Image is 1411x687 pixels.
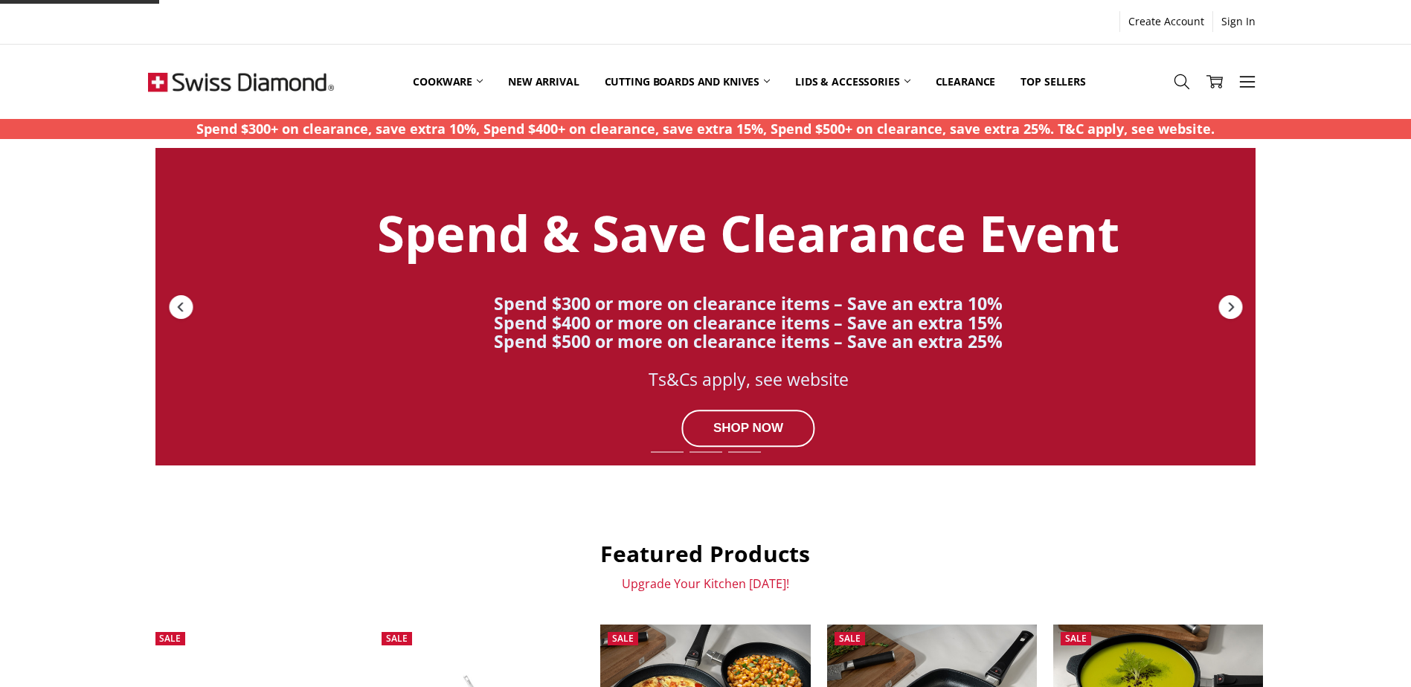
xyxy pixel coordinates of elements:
div: Spend & Save Clearance Event [335,207,1161,262]
a: Redirect to https://swissdiamond.com.au/cookware/shop-by-collection/premium-steel-dlx/ [155,148,1256,465]
span: Sale [839,632,861,645]
div: Slide 2 of 7 [687,442,725,462]
img: Free Shipping On Every Order [148,45,334,119]
span: Sale [1065,632,1087,645]
div: Slide 3 of 7 [725,442,764,462]
span: Sale [612,632,634,645]
div: SHOP NOW [682,410,815,447]
a: Create Account [1120,11,1212,32]
div: Next [1217,294,1244,320]
div: Ts&Cs apply, see website [335,370,1161,389]
div: Slide 1 of 7 [648,442,687,462]
a: New arrival [495,48,591,115]
p: Spend $300+ on clearance, save extra 10%, Spend $400+ on clearance, save extra 15%, Spend $500+ o... [196,119,1215,139]
h2: Featured Products [148,540,1264,568]
a: Top Sellers [1008,48,1098,115]
strong: Spend $500 or more on clearance items – Save an extra 25% [494,329,1003,353]
a: Cookware [400,48,495,115]
span: Sale [159,632,181,645]
a: Sign In [1213,11,1264,32]
a: Lids & Accessories [782,48,922,115]
div: Previous [167,294,194,320]
p: Upgrade Your Kitchen [DATE]! [148,576,1264,591]
a: Clearance [923,48,1009,115]
strong: Spend $300 or more on clearance items – Save an extra 10% [494,291,1003,315]
span: Sale [386,632,408,645]
strong: Spend $400 or more on clearance items – Save an extra 15% [494,311,1003,335]
a: Cutting boards and knives [592,48,783,115]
